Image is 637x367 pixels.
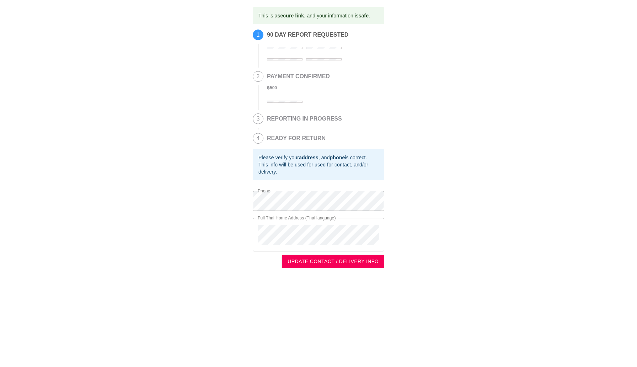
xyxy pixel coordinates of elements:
b: safe [358,13,369,18]
b: ฿ 500 [267,85,277,90]
span: UPDATE CONTACT / DELIVERY INFO [288,257,379,266]
h2: PAYMENT CONFIRMED [267,73,330,80]
b: phone [330,155,345,160]
span: 4 [253,133,263,143]
b: address [299,155,318,160]
h2: 90 DAY REPORT REQUESTED [267,32,381,38]
h2: READY FOR RETURN [267,135,326,142]
span: 1 [253,30,263,40]
span: 3 [253,114,263,124]
div: This info will be used for used for contact, and/or delivery. [258,161,379,175]
div: Please verify your , and is correct. [258,154,379,161]
span: 2 [253,71,263,81]
button: UPDATE CONTACT / DELIVERY INFO [282,255,384,268]
b: secure link [277,13,304,18]
div: This is a , and your information is . [258,9,370,22]
h2: REPORTING IN PROGRESS [267,116,342,122]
